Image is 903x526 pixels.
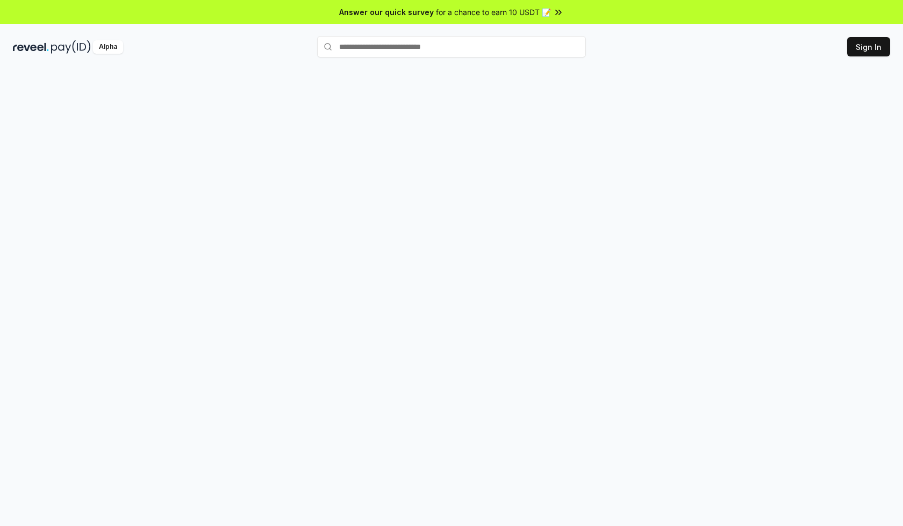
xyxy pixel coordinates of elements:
[339,6,434,18] span: Answer our quick survey
[93,40,123,54] div: Alpha
[436,6,551,18] span: for a chance to earn 10 USDT 📝
[847,37,890,56] button: Sign In
[51,40,91,54] img: pay_id
[13,40,49,54] img: reveel_dark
